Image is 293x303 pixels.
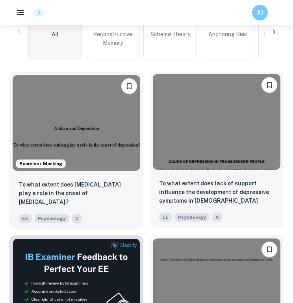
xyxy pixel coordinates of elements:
[159,213,172,222] span: EE
[19,214,32,223] span: EE
[159,179,274,206] p: To what extent does lack of support influence the development of depressive symptoms in transgend...
[9,72,143,229] a: Examiner MarkingBookmarkTo what extent does autism play a role in the onset of depression?EEPsych...
[33,7,45,18] img: Clastify logo
[35,214,69,223] span: Psychology
[13,75,140,171] img: Psychology EE example thumbnail: To what extent does autism play a role i
[175,213,209,222] span: Psychology
[121,78,137,94] button: Bookmark
[153,74,280,170] img: Psychology EE example thumbnail: To what extent does lack of support infl
[19,180,134,206] p: To what extent does autism play a role in the onset of depression?
[16,160,65,167] span: Examiner Marking
[208,30,247,39] span: Anchoring Bias
[89,30,136,47] span: Reconstructive Memory
[52,30,59,39] span: All
[72,214,82,223] span: C
[256,8,265,17] h6: JU
[261,242,277,257] button: Bookmark
[261,77,277,93] button: Bookmark
[150,30,190,39] span: Schema Theory
[212,213,222,222] span: A
[150,72,284,229] a: BookmarkTo what extent does lack of support influence the development of depressive symptoms in t...
[252,5,268,20] button: JU
[28,7,45,18] a: Clastify logo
